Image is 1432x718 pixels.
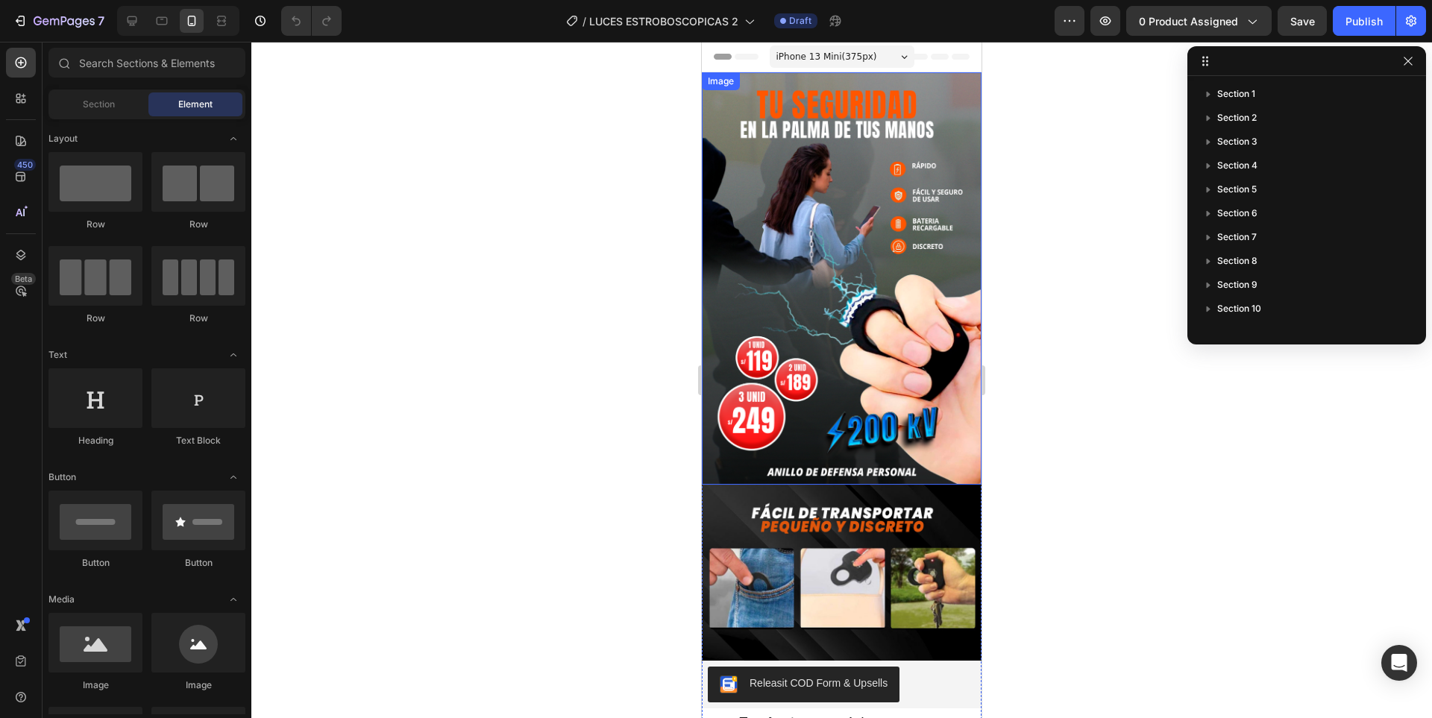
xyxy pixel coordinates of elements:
[222,343,245,367] span: Toggle open
[1217,301,1261,316] span: Section 10
[48,312,142,325] div: Row
[1217,206,1257,221] span: Section 6
[1217,158,1257,173] span: Section 4
[702,42,982,718] iframe: Design area
[1217,182,1257,197] span: Section 5
[48,218,142,231] div: Row
[151,556,245,570] div: Button
[48,593,75,606] span: Media
[48,470,76,484] span: Button
[1333,6,1395,36] button: Publish
[1217,230,1257,245] span: Section 7
[1217,253,1257,268] span: Section 8
[1139,13,1238,29] span: 0 product assigned
[11,273,36,285] div: Beta
[589,13,738,29] span: LUCES ESTROBOSCOPICAS 2
[48,48,245,78] input: Search Sections & Elements
[36,673,244,688] i: próximamente en:
[222,127,245,151] span: Toggle open
[48,348,67,362] span: Text
[151,678,245,692] div: Image
[1217,134,1257,149] span: Section 3
[98,12,104,30] p: 7
[1290,15,1315,28] span: Save
[48,678,142,692] div: Image
[14,159,36,171] div: 450
[222,465,245,489] span: Toggle open
[48,434,142,447] div: Heading
[6,6,111,36] button: 7
[1217,86,1255,101] span: Section 1
[1381,645,1417,681] div: Open Intercom Messenger
[151,218,245,231] div: Row
[281,6,342,36] div: Undo/Redo
[789,14,811,28] span: Draft
[48,556,142,570] div: Button
[1126,6,1272,36] button: 0 product assigned
[582,13,586,29] span: /
[151,312,245,325] div: Row
[1345,13,1383,29] div: Publish
[36,673,131,688] strong: Encúentranos
[1278,6,1327,36] button: Save
[48,132,78,145] span: Layout
[151,434,245,447] div: Text Block
[83,98,115,111] span: Section
[222,588,245,611] span: Toggle open
[1217,277,1257,292] span: Section 9
[178,98,213,111] span: Element
[1217,110,1257,125] span: Section 2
